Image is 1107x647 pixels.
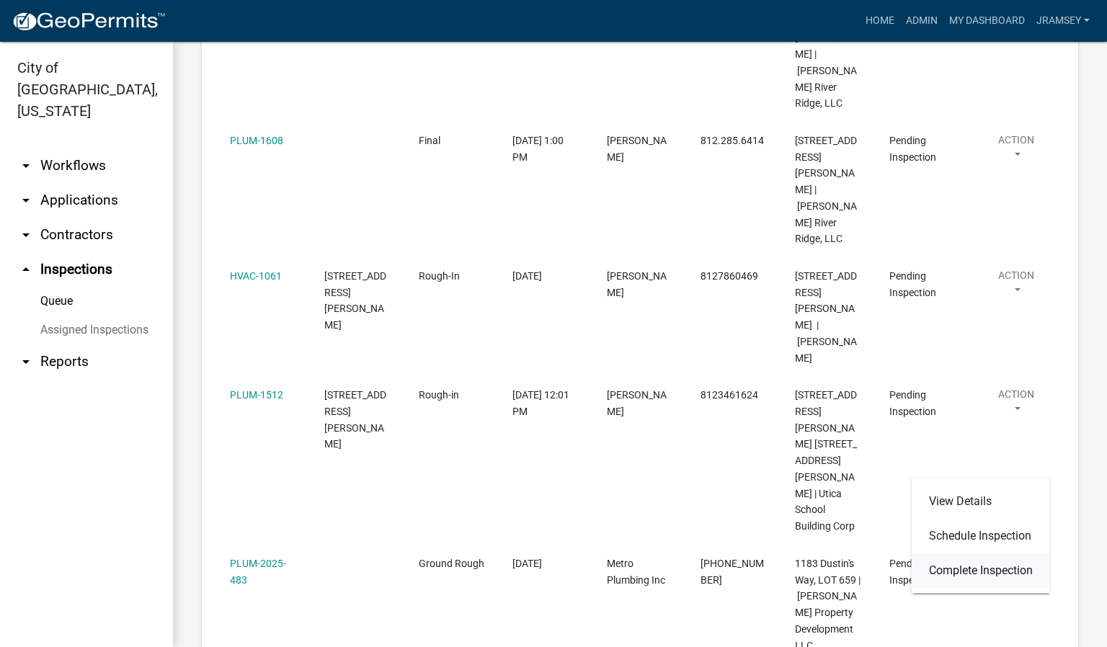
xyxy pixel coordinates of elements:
span: 295 Paul Garrett Road | Pizzuti River Ridge, LLC [795,135,857,245]
span: 322 MARY STREET [324,270,386,331]
a: Admin [900,7,943,35]
span: 2315 ALLISON LANE [324,389,386,450]
span: Pending Inspection [889,135,936,163]
a: PLUM-1512 [230,389,283,401]
a: HVAC-1061 [230,270,282,282]
span: 322 MARY STREET | Scoarta Mihai [795,270,857,364]
span: Pending Inspection [889,558,936,586]
span: 812-246-0229 [701,558,764,586]
span: Pending Inspection [889,389,936,417]
a: PLUM-1608 [230,135,283,146]
span: Rough-in [419,389,459,401]
span: 8127860469 [701,270,758,282]
div: [DATE] 12:01 PM [512,387,579,420]
i: arrow_drop_up [17,261,35,278]
i: arrow_drop_down [17,157,35,174]
div: Action [912,478,1050,594]
a: My Dashboard [943,7,1031,35]
span: 2315 ALLISON LANE 2315 Allison Lane | Utica School Building Corp [795,389,857,532]
div: [DATE] [512,268,579,285]
a: PLUM-2025-483 [230,558,286,586]
i: arrow_drop_down [17,192,35,209]
span: Jeremy Ramsey [607,389,667,417]
a: jramsey [1031,7,1095,35]
span: 8123461624 [701,389,758,401]
a: Complete Inspection [912,553,1050,588]
span: Metro Plumbing Inc [607,558,665,586]
button: Action [983,268,1049,304]
i: arrow_drop_down [17,226,35,244]
span: Jeremy Ramsey [607,135,667,163]
span: Rough-In [419,270,460,282]
div: [DATE] [512,555,579,572]
a: View Details [912,484,1050,519]
a: Home [860,7,900,35]
span: Final [419,135,440,146]
div: [DATE] 1:00 PM [512,133,579,166]
span: 812.285.6414 [701,135,764,146]
i: arrow_drop_down [17,353,35,370]
button: Action [983,387,1049,423]
span: Ground Rough [419,558,484,569]
a: Schedule Inspection [912,519,1050,553]
span: Mary Frey [607,270,667,298]
button: Action [983,133,1049,169]
span: Pending Inspection [889,270,936,298]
